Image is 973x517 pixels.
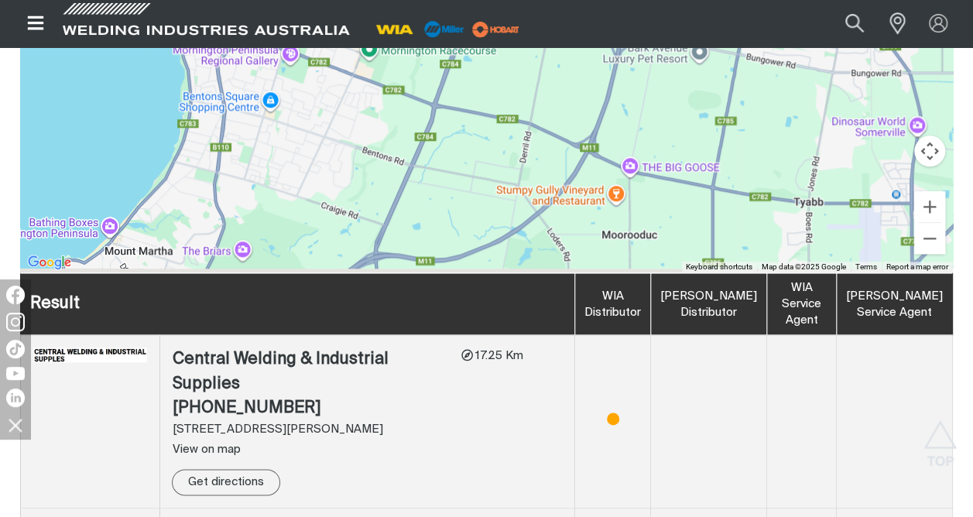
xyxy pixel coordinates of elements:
a: Report a map error [886,262,948,271]
th: WIA Distributor [575,273,651,335]
div: [PHONE_NUMBER] [173,396,449,421]
img: hide socials [2,412,29,438]
span: 17.25 Km [473,350,523,361]
button: Keyboard shortcuts [686,262,752,272]
img: Facebook [6,286,25,304]
img: miller [468,18,524,41]
img: Central Welding & Industrial Supplies [33,348,147,361]
img: Instagram [6,313,25,331]
a: miller [468,23,524,35]
button: Search products [828,6,881,41]
span: View on map [173,443,241,455]
button: Zoom out [914,223,945,254]
a: Open this area in Google Maps (opens a new window) [24,252,75,272]
button: Scroll to top [923,420,958,455]
a: Terms [855,262,877,271]
th: Result [21,273,575,335]
input: Product name or item number... [809,6,881,41]
th: [PERSON_NAME] Service Agent [837,273,953,335]
img: YouTube [6,367,25,380]
div: Central Welding & Industrial Supplies [173,348,449,396]
img: LinkedIn [6,389,25,407]
th: WIA Service Agent [767,273,837,335]
span: Map data ©2025 Google [762,262,846,271]
button: Map camera controls [914,135,945,166]
button: Zoom in [914,191,945,222]
a: Get directions [172,469,280,496]
img: Google [24,252,75,272]
th: [PERSON_NAME] Distributor [651,273,767,335]
div: [STREET_ADDRESS][PERSON_NAME] [173,421,449,439]
img: TikTok [6,340,25,358]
